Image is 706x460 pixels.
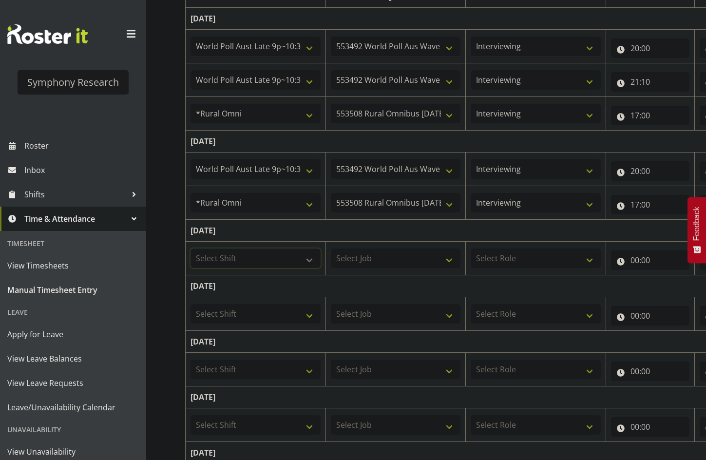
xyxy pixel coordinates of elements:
[611,106,689,125] input: Click to select...
[7,400,139,415] span: Leave/Unavailability Calendar
[7,444,139,459] span: View Unavailability
[611,306,689,326] input: Click to select...
[24,138,141,153] span: Roster
[692,207,701,241] span: Feedback
[24,211,127,226] span: Time & Attendance
[2,395,144,420] a: Leave/Unavailability Calendar
[7,24,88,44] img: Rosterit website logo
[611,161,689,181] input: Click to select...
[2,371,144,395] a: View Leave Requests
[24,163,141,177] span: Inbox
[7,327,139,342] span: Apply for Leave
[7,283,139,297] span: Manual Timesheet Entry
[2,346,144,371] a: View Leave Balances
[7,351,139,366] span: View Leave Balances
[611,250,689,270] input: Click to select...
[611,72,689,92] input: Click to select...
[2,322,144,346] a: Apply for Leave
[611,38,689,58] input: Click to select...
[2,233,144,253] div: Timesheet
[611,417,689,437] input: Click to select...
[24,187,127,202] span: Shifts
[2,253,144,278] a: View Timesheets
[2,302,144,322] div: Leave
[611,195,689,214] input: Click to select...
[2,420,144,440] div: Unavailability
[2,278,144,302] a: Manual Timesheet Entry
[7,376,139,390] span: View Leave Requests
[7,258,139,273] span: View Timesheets
[687,197,706,263] button: Feedback - Show survey
[611,362,689,381] input: Click to select...
[27,75,119,90] div: Symphony Research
